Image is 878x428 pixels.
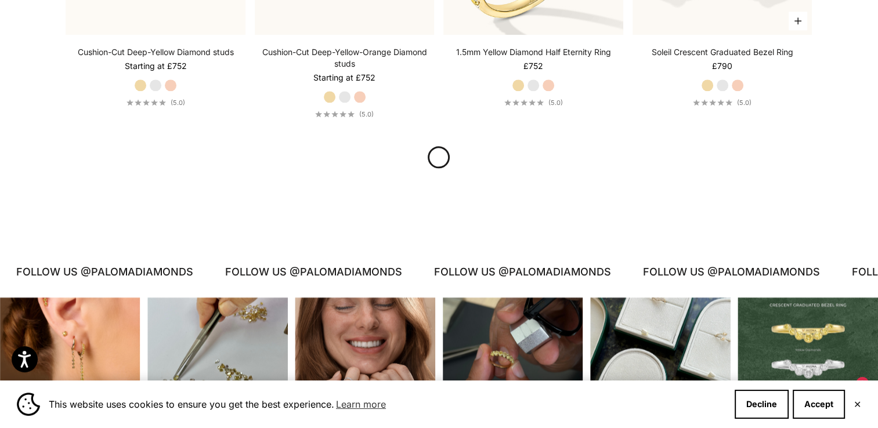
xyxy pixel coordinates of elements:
[693,99,751,107] a: 5.0 out of 5.0 stars(5.0)
[17,393,40,416] img: Cookie banner
[693,99,732,106] div: 5.0 out of 5.0 stars
[548,99,563,107] span: (5.0)
[712,60,732,72] sale-price: £790
[171,99,185,107] span: (5.0)
[504,99,563,107] a: 5.0 out of 5.0 stars(5.0)
[49,396,725,413] span: This website uses cookies to ensure you get the best experience.
[504,99,544,106] div: 5.0 out of 5.0 stars
[456,46,611,58] a: 1.5mm Yellow Diamond Half Eternity Ring
[313,72,375,84] sale-price: Starting at £752
[78,46,234,58] a: Cushion-Cut Deep-Yellow Diamond studs
[793,390,845,419] button: Accept
[255,46,435,70] a: Cushion-Cut Deep-Yellow-Orange Diamond studs
[127,99,166,106] div: 5.0 out of 5.0 stars
[125,60,187,72] sale-price: Starting at £752
[652,46,793,58] a: Soleil Crescent Graduated Bezel Ring
[854,401,861,408] button: Close
[334,396,388,413] a: Learn more
[127,99,185,107] a: 5.0 out of 5.0 stars(5.0)
[433,263,610,281] p: FOLLOW US @PALOMADIAMONDS
[224,263,401,281] p: FOLLOW US @PALOMADIAMONDS
[315,111,355,117] div: 5.0 out of 5.0 stars
[523,60,543,72] sale-price: £752
[15,263,192,281] p: FOLLOW US @PALOMADIAMONDS
[737,99,751,107] span: (5.0)
[315,110,374,118] a: 5.0 out of 5.0 stars(5.0)
[735,390,789,419] button: Decline
[642,263,819,281] p: FOLLOW US @PALOMADIAMONDS
[359,110,374,118] span: (5.0)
